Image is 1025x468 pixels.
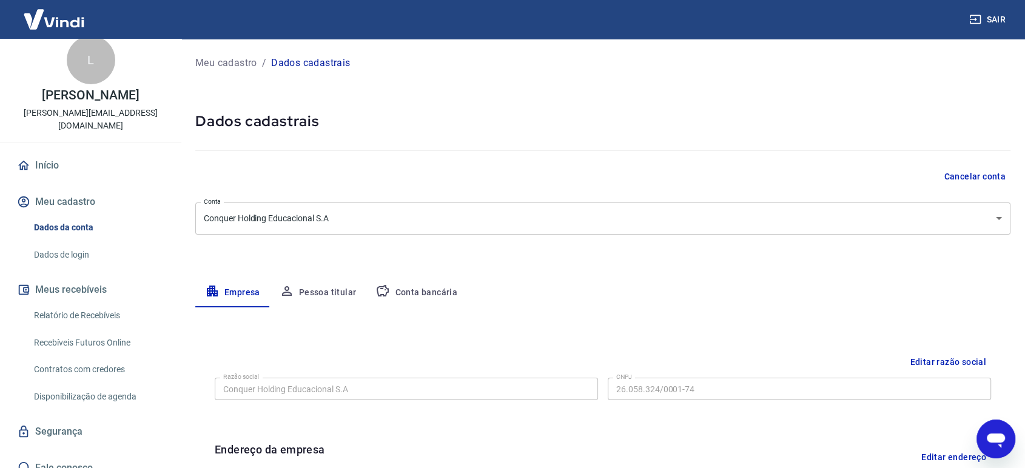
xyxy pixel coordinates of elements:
[67,36,115,84] div: L
[15,276,167,303] button: Meus recebíveis
[42,89,139,102] p: [PERSON_NAME]
[204,197,221,206] label: Conta
[195,202,1010,235] div: Conquer Holding Educacional S.A
[29,357,167,382] a: Contratos com credores
[29,384,167,409] a: Disponibilização de agenda
[905,351,991,373] button: Editar razão social
[195,278,270,307] button: Empresa
[195,112,1010,131] h5: Dados cadastrais
[29,330,167,355] a: Recebíveis Futuros Online
[15,418,167,445] a: Segurança
[366,278,467,307] button: Conta bancária
[15,152,167,179] a: Início
[15,189,167,215] button: Meu cadastro
[29,242,167,267] a: Dados de login
[967,8,1010,31] button: Sair
[29,303,167,328] a: Relatório de Recebíveis
[10,107,172,132] p: [PERSON_NAME][EMAIL_ADDRESS][DOMAIN_NAME]
[976,420,1015,458] iframe: Botão para abrir a janela de mensagens, conversa em andamento
[271,56,350,70] p: Dados cadastrais
[939,165,1010,188] button: Cancelar conta
[195,56,257,70] a: Meu cadastro
[262,56,266,70] p: /
[29,215,167,240] a: Dados da conta
[223,372,259,381] label: Razão social
[15,1,93,38] img: Vindi
[616,372,632,381] label: CNPJ
[270,278,366,307] button: Pessoa titular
